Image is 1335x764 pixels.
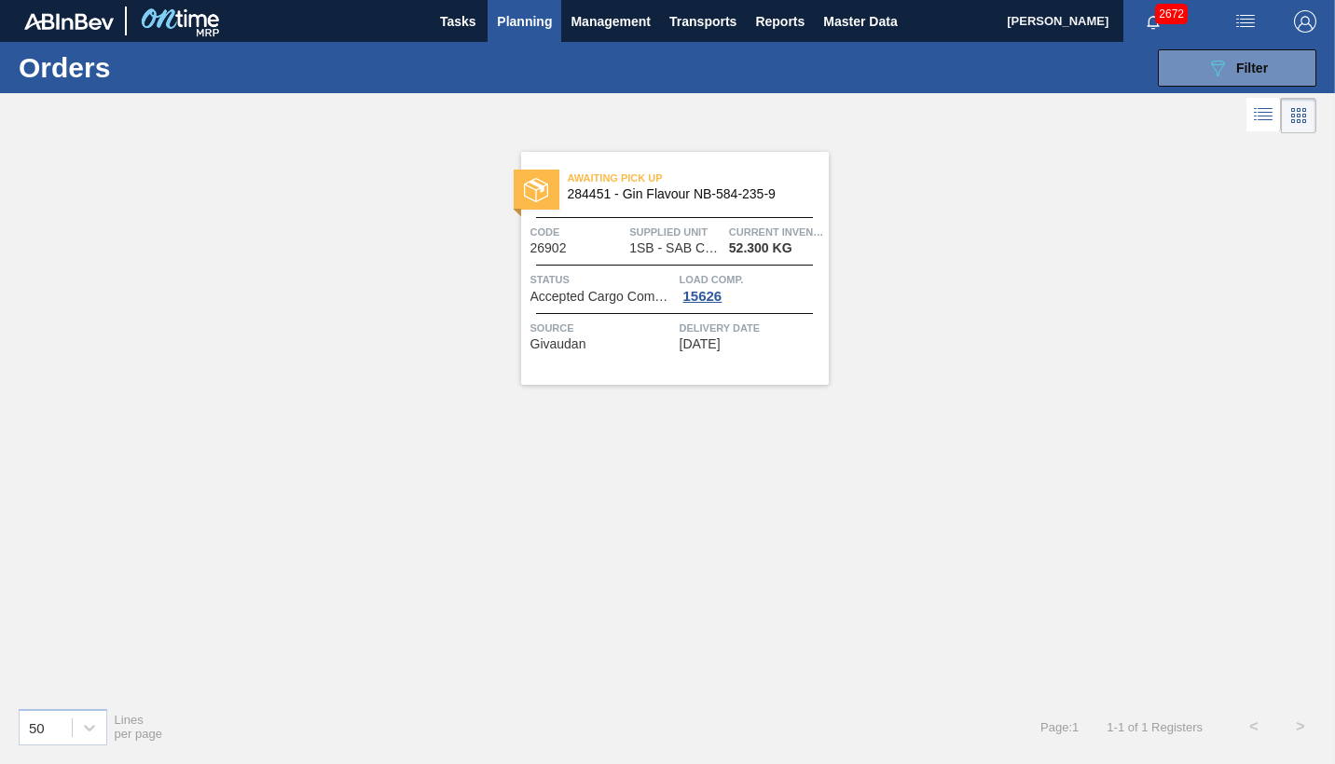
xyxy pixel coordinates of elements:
span: Management [571,10,651,33]
div: 15626 [680,289,726,304]
span: Master Data [823,10,897,33]
span: Page : 1 [1040,720,1079,734]
button: < [1231,703,1277,750]
span: Status [530,270,675,289]
span: Lines per page [115,713,163,741]
span: Supplied Unit [629,223,724,241]
button: > [1277,703,1324,750]
div: Card Vision [1281,98,1316,133]
a: statusAwaiting Pick Up284451 - Gin Flavour NB-584-235-9Code26902Supplied Unit1SB - SAB Chamdor Br... [507,152,829,385]
span: 1SB - SAB Chamdor Brewery [629,241,723,255]
span: 284451 - Gin Flavour NB-584-235-9 [568,187,814,201]
span: 1 - 1 of 1 Registers [1107,720,1203,734]
div: List Vision [1246,98,1281,133]
span: Code [530,223,626,241]
span: 26902 [530,241,567,255]
span: Tasks [437,10,478,33]
span: Accepted Cargo Composition [530,290,675,304]
h1: Orders [19,57,282,78]
span: Source [530,319,675,337]
button: Filter [1158,49,1316,87]
span: Awaiting Pick Up [568,169,829,187]
img: status [524,178,548,202]
span: Reports [755,10,805,33]
button: Notifications [1123,8,1183,34]
span: Load Comp. [680,270,824,289]
span: 2672 [1155,4,1188,24]
span: Current inventory [729,223,824,241]
img: TNhmsLtSVTkK8tSr43FrP2fwEKptu5GPRR3wAAAABJRU5ErkJggg== [24,13,114,30]
span: Delivery Date [680,319,824,337]
img: Logout [1294,10,1316,33]
span: Givaudan [530,337,586,351]
span: 08/06/2025 [680,337,721,351]
span: Filter [1236,61,1268,75]
span: Planning [497,10,552,33]
a: Load Comp.15626 [680,270,824,304]
span: Transports [669,10,736,33]
img: userActions [1234,10,1257,33]
div: 50 [29,719,45,735]
span: 52.300 KG [729,241,792,255]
